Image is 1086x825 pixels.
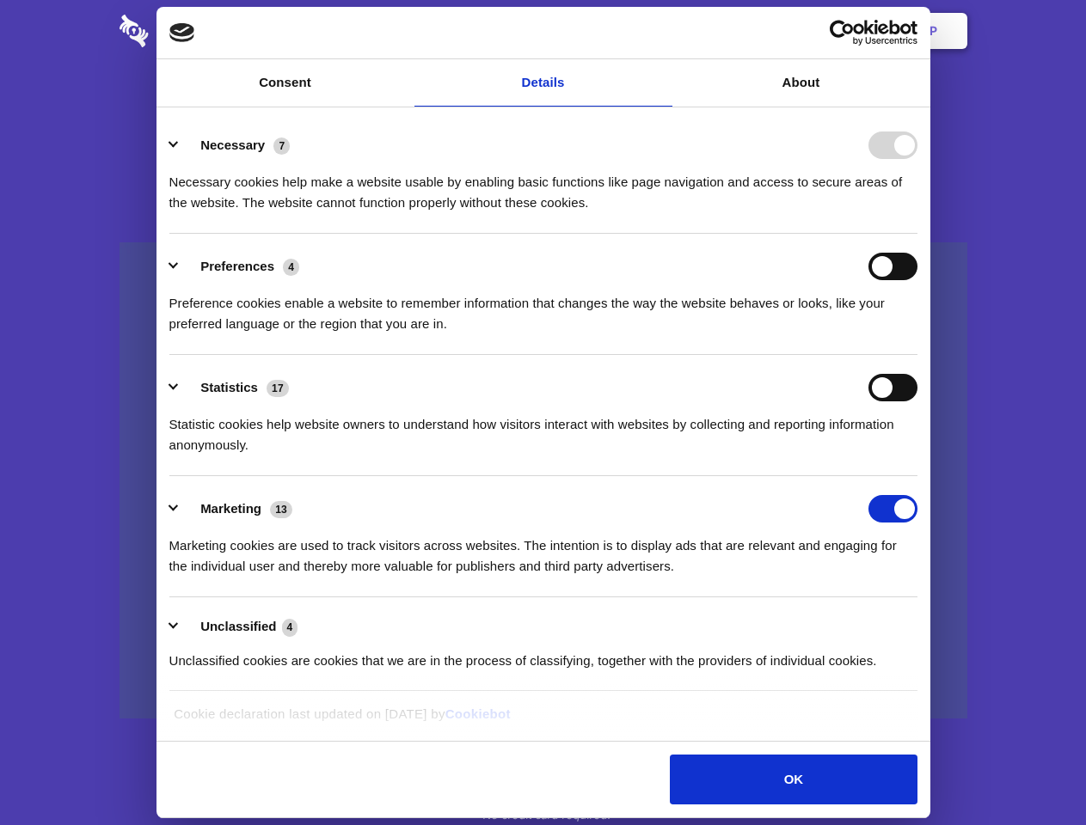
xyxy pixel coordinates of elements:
button: OK [670,755,917,804]
span: 7 [273,137,290,155]
label: Marketing [200,501,261,516]
span: 17 [267,380,289,397]
a: About [672,59,930,107]
button: Necessary (7) [169,131,301,159]
label: Necessary [200,137,265,152]
button: Statistics (17) [169,374,300,401]
a: Login [780,4,855,58]
iframe: Drift Widget Chat Controller [1000,739,1065,804]
span: 4 [282,619,298,636]
span: 4 [283,259,299,276]
h1: Eliminate Slack Data Loss. [120,77,967,139]
span: 13 [270,501,292,518]
a: Consent [156,59,414,107]
label: Statistics [200,380,258,394]
div: Unclassified cookies are cookies that we are in the process of classifying, together with the pro... [169,638,917,671]
div: Cookie declaration last updated on [DATE] by [161,704,925,737]
button: Unclassified (4) [169,616,309,638]
a: Wistia video thumbnail [120,242,967,719]
h4: Auto-redaction of sensitive data, encrypted data sharing and self-destructing private chats. Shar... [120,156,967,213]
div: Marketing cookies are used to track visitors across websites. The intention is to display ads tha... [169,522,917,577]
div: Statistic cookies help website owners to understand how visitors interact with websites by collec... [169,401,917,455]
label: Preferences [200,259,274,273]
div: Preference cookies enable a website to remember information that changes the way the website beha... [169,280,917,334]
a: Details [414,59,672,107]
img: logo [169,23,195,42]
img: logo-wordmark-white-trans-d4663122ce5f474addd5e946df7df03e33cb6a1c49d2221995e7729f52c070b2.svg [120,15,267,47]
div: Necessary cookies help make a website usable by enabling basic functions like page navigation and... [169,159,917,213]
a: Pricing [505,4,580,58]
a: Usercentrics Cookiebot - opens in a new window [767,20,917,46]
button: Marketing (13) [169,495,304,522]
a: Cookiebot [445,706,511,721]
button: Preferences (4) [169,253,310,280]
a: Contact [697,4,776,58]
